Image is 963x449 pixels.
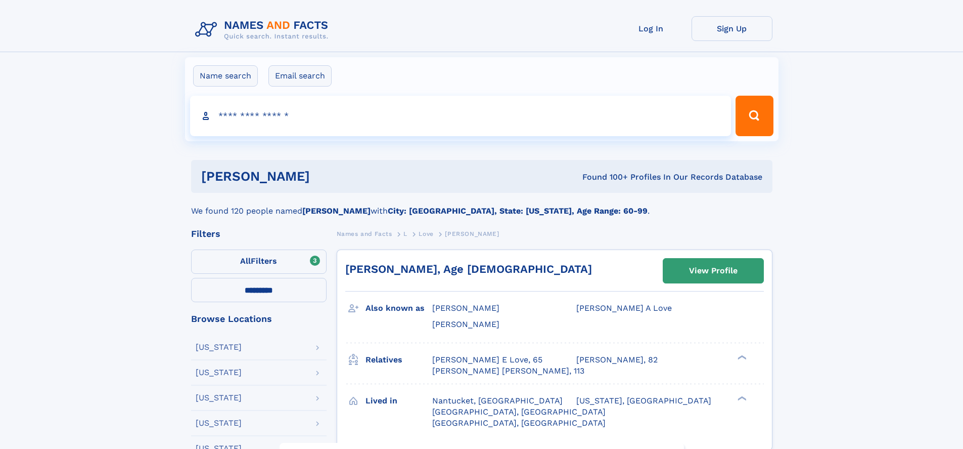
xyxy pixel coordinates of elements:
span: [PERSON_NAME] [432,319,499,329]
div: [US_STATE] [196,343,242,351]
div: [US_STATE] [196,419,242,427]
a: L [403,227,407,240]
label: Name search [193,65,258,87]
h3: Relatives [365,351,432,369]
span: [PERSON_NAME] [432,303,499,313]
span: [GEOGRAPHIC_DATA], [GEOGRAPHIC_DATA] [432,407,606,417]
a: Log In [611,16,692,41]
label: Filters [191,250,327,274]
span: [PERSON_NAME] A Love [576,303,672,313]
div: ❯ [735,395,747,401]
button: Search Button [736,96,773,136]
div: [US_STATE] [196,369,242,377]
span: Love [419,230,433,237]
h3: Lived in [365,392,432,410]
a: [PERSON_NAME], 82 [576,354,658,365]
div: Filters [191,229,327,238]
b: [PERSON_NAME] [302,206,371,216]
img: Logo Names and Facts [191,16,337,44]
b: City: [GEOGRAPHIC_DATA], State: [US_STATE], Age Range: 60-99 [388,206,648,216]
a: View Profile [663,259,763,283]
a: Sign Up [692,16,772,41]
div: Found 100+ Profiles In Our Records Database [446,172,762,183]
div: View Profile [689,259,738,282]
span: L [403,230,407,237]
h3: Also known as [365,300,432,317]
span: [GEOGRAPHIC_DATA], [GEOGRAPHIC_DATA] [432,418,606,428]
div: We found 120 people named with . [191,193,772,217]
span: All [240,256,251,266]
a: Love [419,227,433,240]
span: [PERSON_NAME] [445,230,499,237]
span: Nantucket, [GEOGRAPHIC_DATA] [432,396,563,405]
div: Browse Locations [191,314,327,323]
label: Email search [268,65,332,87]
a: [PERSON_NAME], Age [DEMOGRAPHIC_DATA] [345,263,592,275]
div: [US_STATE] [196,394,242,402]
a: Names and Facts [337,227,392,240]
input: search input [190,96,731,136]
a: [PERSON_NAME] E Love, 65 [432,354,542,365]
h1: [PERSON_NAME] [201,170,446,183]
a: [PERSON_NAME] [PERSON_NAME], 113 [432,365,584,377]
div: ❯ [735,354,747,360]
span: [US_STATE], [GEOGRAPHIC_DATA] [576,396,711,405]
